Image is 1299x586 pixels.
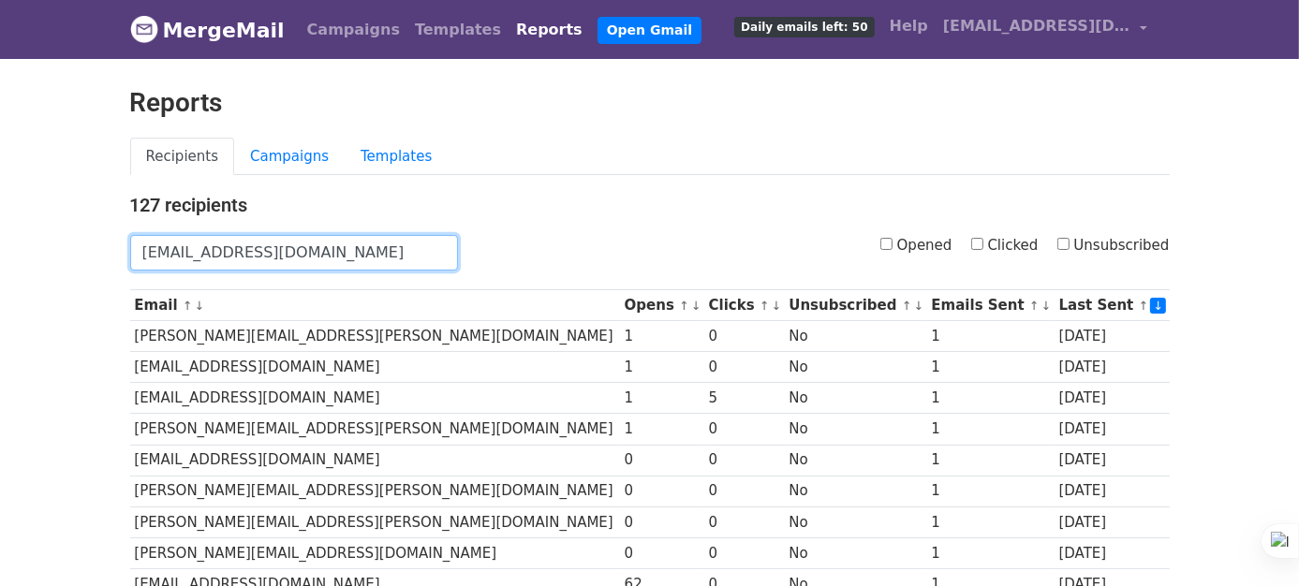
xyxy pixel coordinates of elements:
td: 1 [927,476,1055,506]
td: [PERSON_NAME][EMAIL_ADDRESS][DOMAIN_NAME] [130,537,620,568]
td: No [785,445,927,476]
td: [DATE] [1055,383,1170,414]
td: [EMAIL_ADDRESS][DOMAIN_NAME] [130,352,620,383]
label: Opened [880,235,952,256]
td: 5 [704,383,785,414]
td: 1 [927,352,1055,383]
td: [EMAIL_ADDRESS][DOMAIN_NAME] [130,383,620,414]
th: Emails Sent [927,290,1055,321]
th: Email [130,290,620,321]
input: Search by email... [130,235,458,271]
td: 0 [704,476,785,506]
span: [EMAIL_ADDRESS][DOMAIN_NAME] [943,15,1130,37]
h2: Reports [130,87,1170,119]
td: No [785,352,927,383]
h4: 127 recipients [130,194,1170,216]
a: Daily emails left: 50 [727,7,881,45]
label: Unsubscribed [1057,235,1170,256]
a: [EMAIL_ADDRESS][DOMAIN_NAME] [936,7,1155,51]
td: 1 [927,321,1055,352]
td: [DATE] [1055,352,1170,383]
iframe: Chat Widget [1205,496,1299,586]
th: Clicks [704,290,785,321]
td: [DATE] [1055,506,1170,537]
td: 1 [620,321,704,352]
td: 1 [927,506,1055,537]
td: No [785,506,927,537]
td: [PERSON_NAME][EMAIL_ADDRESS][PERSON_NAME][DOMAIN_NAME] [130,321,620,352]
td: 0 [704,445,785,476]
a: Reports [509,11,590,49]
td: [PERSON_NAME][EMAIL_ADDRESS][PERSON_NAME][DOMAIN_NAME] [130,476,620,506]
span: Daily emails left: 50 [734,17,874,37]
a: ↓ [1150,298,1166,314]
td: 1 [620,414,704,445]
a: ↑ [902,299,912,313]
input: Opened [880,238,893,250]
input: Clicked [971,238,983,250]
td: 0 [704,321,785,352]
td: 1 [927,445,1055,476]
td: 0 [704,506,785,537]
th: Last Sent [1055,290,1170,321]
td: [PERSON_NAME][EMAIL_ADDRESS][PERSON_NAME][DOMAIN_NAME] [130,506,620,537]
td: [DATE] [1055,321,1170,352]
td: [EMAIL_ADDRESS][DOMAIN_NAME] [130,445,620,476]
td: No [785,537,927,568]
td: 1 [620,352,704,383]
label: Clicked [971,235,1039,256]
div: Chat-Widget [1205,496,1299,586]
td: No [785,476,927,506]
a: Templates [407,11,509,49]
td: No [785,383,927,414]
a: ↓ [195,299,205,313]
td: [DATE] [1055,445,1170,476]
td: 0 [620,537,704,568]
a: ↓ [772,299,782,313]
a: Campaigns [300,11,407,49]
td: 0 [704,414,785,445]
th: Opens [620,290,704,321]
td: [DATE] [1055,537,1170,568]
a: Help [882,7,936,45]
input: Unsubscribed [1057,238,1070,250]
td: 0 [620,506,704,537]
td: 0 [620,476,704,506]
td: 1 [927,383,1055,414]
td: 1 [620,383,704,414]
a: Recipients [130,138,235,176]
td: [DATE] [1055,414,1170,445]
a: ↓ [691,299,701,313]
td: 1 [927,537,1055,568]
td: [PERSON_NAME][EMAIL_ADDRESS][PERSON_NAME][DOMAIN_NAME] [130,414,620,445]
a: ↑ [183,299,193,313]
a: ↓ [1041,299,1052,313]
td: 0 [704,537,785,568]
a: MergeMail [130,10,285,50]
td: 0 [620,445,704,476]
td: No [785,321,927,352]
a: ↑ [1139,299,1149,313]
a: Campaigns [234,138,345,176]
a: Templates [345,138,448,176]
a: ↑ [1029,299,1040,313]
a: ↑ [760,299,770,313]
td: No [785,414,927,445]
td: [DATE] [1055,476,1170,506]
td: 0 [704,352,785,383]
a: ↑ [679,299,689,313]
a: ↓ [914,299,924,313]
img: MergeMail logo [130,15,158,43]
td: 1 [927,414,1055,445]
th: Unsubscribed [785,290,927,321]
a: Open Gmail [598,17,701,44]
